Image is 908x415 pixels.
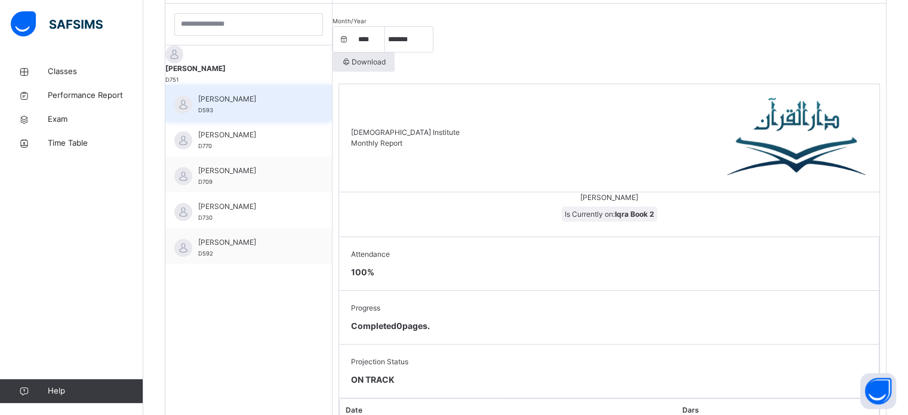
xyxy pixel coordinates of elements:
[727,96,867,180] img: Darul Quran Institute
[198,165,305,176] span: [PERSON_NAME]
[165,45,183,63] img: default.svg
[48,66,143,78] span: Classes
[351,267,374,277] span: 100 %
[562,207,657,222] span: Is Currently on:
[48,113,143,125] span: Exam
[580,193,638,202] span: [PERSON_NAME]
[615,210,654,219] b: Iqra Book 2
[174,96,192,113] img: default.svg
[198,94,305,104] span: [PERSON_NAME]
[198,143,212,149] span: D770
[198,107,213,113] span: D593
[48,385,143,397] span: Help
[48,90,143,102] span: Performance Report
[351,303,867,313] span: Progress
[346,405,362,414] span: Date
[198,237,305,248] span: [PERSON_NAME]
[351,373,867,386] span: ON TRACK
[198,250,213,257] span: D592
[351,249,867,260] span: Attendance
[198,179,213,185] span: D709
[860,373,896,409] button: Open asap
[174,203,192,221] img: default.svg
[351,128,460,137] span: [DEMOGRAPHIC_DATA] Institute
[48,137,143,149] span: Time Table
[198,214,213,221] span: D730
[11,11,103,36] img: safsims
[174,239,192,257] img: default.svg
[198,201,305,212] span: [PERSON_NAME]
[198,130,305,140] span: [PERSON_NAME]
[174,131,192,149] img: default.svg
[341,57,386,67] span: Download
[351,356,867,367] span: Projection Status
[165,76,178,83] span: D751
[333,17,367,24] span: Month/Year
[165,63,332,74] span: [PERSON_NAME]
[351,139,402,147] span: Monthly Report
[351,321,430,331] span: Completed 0 pages.
[174,167,192,185] img: default.svg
